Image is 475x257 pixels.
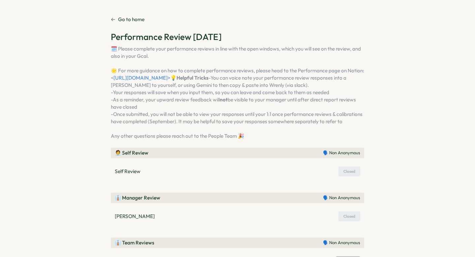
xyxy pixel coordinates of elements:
[111,16,144,23] a: Go to home
[115,168,141,175] p: Self Review
[115,213,155,220] p: [PERSON_NAME]
[113,75,170,81] a: [URL][DOMAIN_NAME]>
[115,194,160,202] p: 👔 Manager Review
[115,239,154,246] p: 👔 Team Reviews
[111,45,364,140] p: 🗓️ Please complete your performance reviews in line with the open windows, which you will see on ...
[220,96,228,103] strong: not
[323,195,360,201] p: 🗣️ Non Anonymous
[323,150,360,156] p: 🗣️ Non Anonymous
[323,240,360,246] p: 🗣️ Non Anonymous
[111,31,364,43] h2: Performance Review [DATE]
[176,75,208,81] strong: Helpful Tricks
[115,149,148,157] p: 🧑‍💼 Self Review
[118,16,144,23] p: Go to home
